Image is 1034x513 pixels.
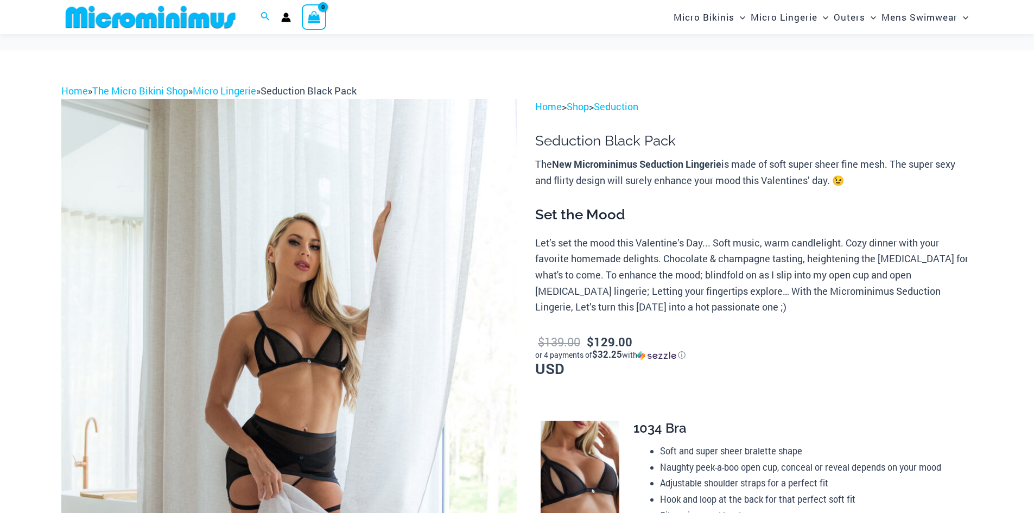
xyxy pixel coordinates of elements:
[261,10,270,24] a: Search icon link
[587,334,632,350] bdi: 129.00
[881,3,957,31] span: Mens Swimwear
[538,334,544,350] span: $
[92,84,188,97] a: The Micro Bikini Shop
[669,2,973,33] nav: Site Navigation
[660,475,964,491] li: Adjustable shoulder straps for a perfect fit
[660,443,964,459] li: Soft and super sheer bralette shape
[674,3,734,31] span: Micro Bikinis
[535,132,973,149] h1: Seduction Black Pack
[535,206,973,224] h3: Set the Mood
[535,333,973,377] p: USD
[734,3,745,31] span: Menu Toggle
[535,350,973,360] div: or 4 payments of with
[831,3,879,31] a: OutersMenu ToggleMenu Toggle
[587,334,594,350] span: $
[535,235,973,316] p: Let’s set the mood this Valentine’s Day... Soft music, warm candlelight. Cozy dinner with your fa...
[552,157,721,170] b: New Microminimus Seduction Lingerie
[567,100,589,113] a: Shop
[61,5,240,29] img: MM SHOP LOGO FLAT
[261,84,357,97] span: Seduction Black Pack
[193,84,256,97] a: Micro Lingerie
[535,350,973,360] div: or 4 payments of$32.25withSezzle Click to learn more about Sezzle
[535,99,973,115] p: > >
[535,100,562,113] a: Home
[748,3,831,31] a: Micro LingerieMenu ToggleMenu Toggle
[660,459,964,476] li: Naughty peek-a-boo open cup, conceal or reveal depends on your mood
[592,348,622,360] span: $32.25
[957,3,968,31] span: Menu Toggle
[817,3,828,31] span: Menu Toggle
[660,491,964,508] li: Hook and loop at the back for that perfect soft fit
[633,420,687,436] span: 1034 Bra
[535,157,552,170] span: The
[61,84,357,97] span: » » »
[538,334,580,350] bdi: 139.00
[594,100,638,113] a: Seduction
[751,3,817,31] span: Micro Lingerie
[61,84,88,97] a: Home
[865,3,876,31] span: Menu Toggle
[834,3,865,31] span: Outers
[637,351,676,360] img: Sezzle
[535,157,955,187] span: is made of soft super sheer fine mesh. The super sexy and flirty design will surely enhance your ...
[302,4,327,29] a: View Shopping Cart, empty
[281,12,291,22] a: Account icon link
[879,3,971,31] a: Mens SwimwearMenu ToggleMenu Toggle
[671,3,748,31] a: Micro BikinisMenu ToggleMenu Toggle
